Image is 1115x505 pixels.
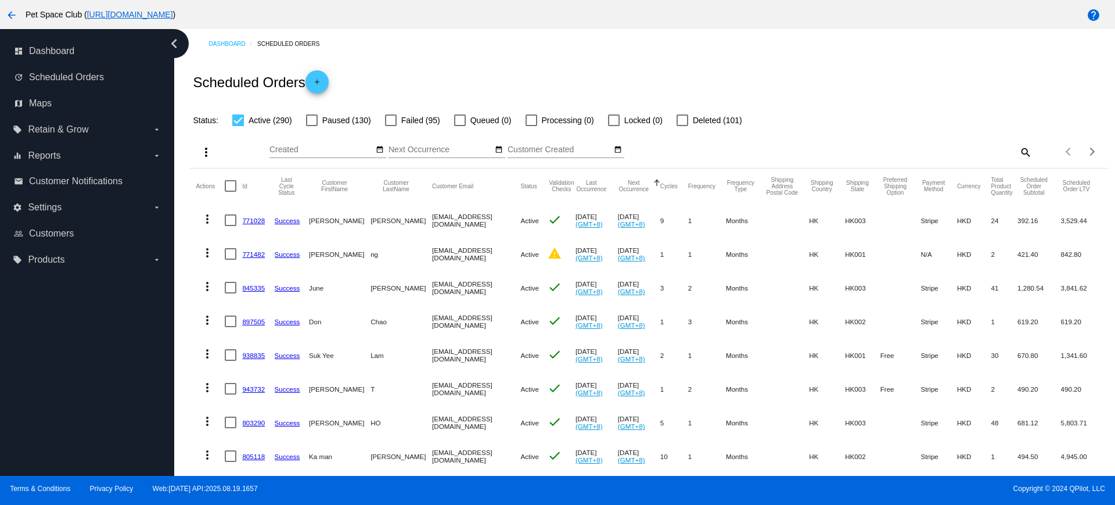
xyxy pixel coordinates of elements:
[14,73,23,82] i: update
[957,203,991,237] mat-cell: HKD
[309,439,371,473] mat-cell: Ka man
[1017,177,1051,196] button: Change sorting for Subtotal
[991,271,1017,305] mat-cell: 41
[845,338,880,372] mat-cell: HK001
[957,182,981,189] button: Change sorting for CurrencyIso
[542,113,594,127] span: Processing (0)
[991,237,1017,271] mat-cell: 2
[726,271,766,305] mat-cell: Months
[660,182,678,189] button: Change sorting for Cycles
[548,213,562,227] mat-icon: check
[1017,237,1061,271] mat-cell: 421.40
[576,389,603,396] a: (GMT+8)
[618,180,650,192] button: Change sorting for NextOccurrenceUtc
[1061,305,1103,338] mat-cell: 619.20
[726,237,766,271] mat-cell: Months
[13,255,22,264] i: local_offer
[28,124,88,135] span: Retain & Grow
[371,372,432,406] mat-cell: T
[880,372,921,406] mat-cell: Free
[29,228,74,239] span: Customers
[371,338,432,372] mat-cell: Lam
[618,406,660,439] mat-cell: [DATE]
[371,271,432,305] mat-cell: [PERSON_NAME]
[242,250,265,258] a: 771482
[809,372,845,406] mat-cell: HK
[200,246,214,260] mat-icon: more_vert
[688,203,726,237] mat-cell: 1
[242,419,265,427] a: 803290
[618,439,660,473] mat-cell: [DATE]
[90,485,134,493] a: Privacy Policy
[470,113,512,127] span: Queued (0)
[660,203,688,237] mat-cell: 9
[766,177,799,196] button: Change sorting for ShippingPostcode
[193,116,218,125] span: Status:
[618,271,660,305] mat-cell: [DATE]
[389,145,493,155] input: Next Occurrence
[845,406,880,439] mat-cell: HK003
[991,372,1017,406] mat-cell: 2
[567,485,1105,493] span: Copyright © 2024 QPilot, LLC
[688,439,726,473] mat-cell: 1
[688,338,726,372] mat-cell: 1
[576,321,603,329] a: (GMT+8)
[920,271,956,305] mat-cell: Stripe
[660,305,688,338] mat-cell: 1
[991,169,1017,203] mat-header-cell: Total Product Quantity
[880,177,911,196] button: Change sorting for PreferredShippingOption
[371,439,432,473] mat-cell: [PERSON_NAME]
[432,271,520,305] mat-cell: [EMAIL_ADDRESS][DOMAIN_NAME]
[1061,439,1103,473] mat-cell: 4,945.00
[13,203,22,212] i: settings
[242,385,265,393] a: 943732
[845,439,880,473] mat-cell: HK002
[845,271,880,305] mat-cell: HK003
[275,352,300,359] a: Success
[200,212,214,226] mat-icon: more_vert
[726,372,766,406] mat-cell: Months
[1017,203,1061,237] mat-cell: 392.16
[957,305,991,338] mat-cell: HKD
[200,280,214,293] mat-icon: more_vert
[152,203,161,212] i: arrow_drop_down
[1087,8,1100,22] mat-icon: help
[809,271,845,305] mat-cell: HK
[991,439,1017,473] mat-cell: 1
[275,177,299,196] button: Change sorting for LastProcessingCycleId
[548,246,562,260] mat-icon: warning
[495,145,503,155] mat-icon: date_range
[14,229,23,238] i: people_outline
[310,78,324,92] mat-icon: add
[618,220,645,228] a: (GMT+8)
[688,406,726,439] mat-cell: 1
[14,224,161,243] a: people_outline Customers
[28,151,60,161] span: Reports
[576,338,618,372] mat-cell: [DATE]
[576,237,618,271] mat-cell: [DATE]
[809,406,845,439] mat-cell: HK
[920,338,956,372] mat-cell: Stripe
[618,422,645,430] a: (GMT+8)
[371,305,432,338] mat-cell: Chao
[548,449,562,463] mat-icon: check
[576,220,603,228] a: (GMT+8)
[726,406,766,439] mat-cell: Months
[1017,271,1061,305] mat-cell: 1,280.54
[693,113,742,127] span: Deleted (101)
[152,125,161,134] i: arrow_drop_down
[401,113,440,127] span: Failed (95)
[1017,305,1061,338] mat-cell: 619.20
[920,406,956,439] mat-cell: Stripe
[618,372,660,406] mat-cell: [DATE]
[371,406,432,439] mat-cell: HO
[845,305,880,338] mat-cell: HK002
[200,448,214,462] mat-icon: more_vert
[309,203,371,237] mat-cell: [PERSON_NAME]
[957,237,991,271] mat-cell: HKD
[242,182,247,189] button: Change sorting for Id
[1017,439,1061,473] mat-cell: 494.50
[13,125,22,134] i: local_offer
[618,203,660,237] mat-cell: [DATE]
[618,456,645,464] a: (GMT+8)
